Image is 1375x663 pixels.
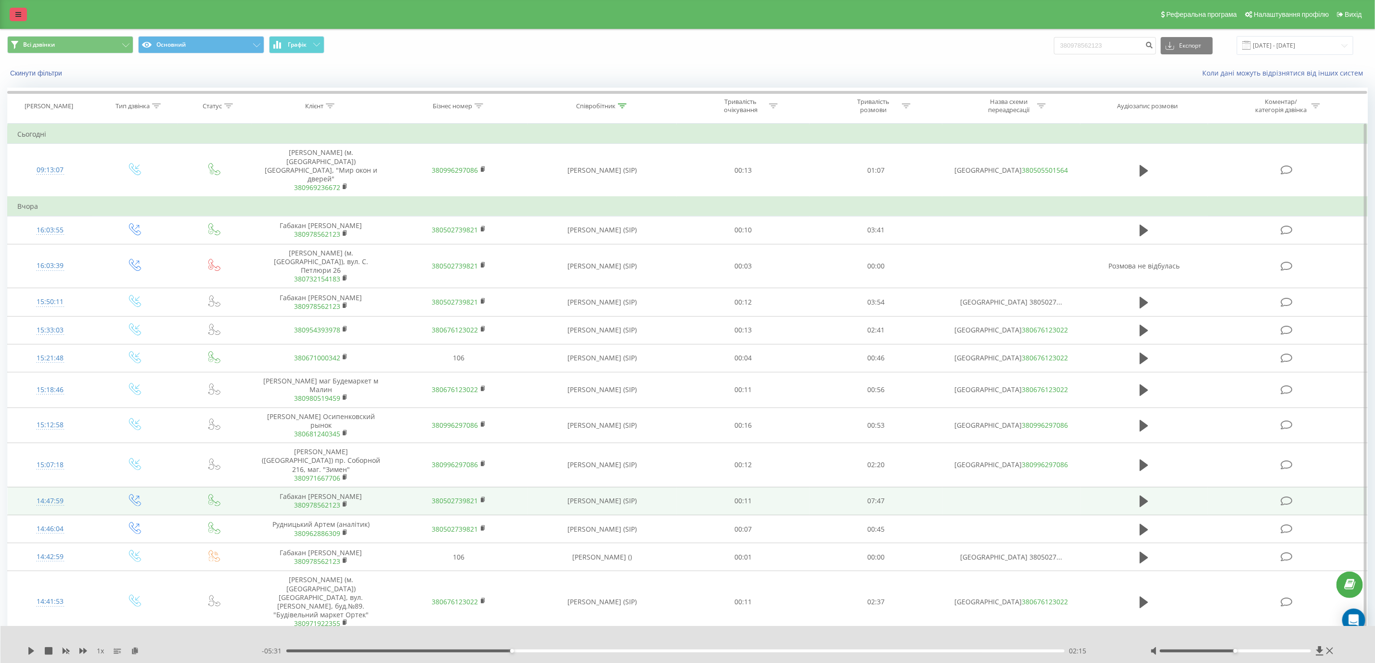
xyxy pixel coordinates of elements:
a: 380978562123 [294,557,340,566]
a: 380954393978 [294,325,340,334]
td: Габакан [PERSON_NAME] [252,216,390,244]
a: 380502739821 [432,261,478,270]
td: [PERSON_NAME] (SIP) [528,316,677,344]
div: Коментар/категорія дзвінка [1253,98,1309,114]
td: [PERSON_NAME] (SIP) [528,515,677,543]
td: Габакан [PERSON_NAME] [252,288,390,316]
a: 380978562123 [294,229,340,239]
a: 380978562123 [294,500,340,510]
span: [GEOGRAPHIC_DATA] 3805027... [960,552,1062,561]
td: [PERSON_NAME] Осипенковский рынок [252,408,390,443]
div: Аудіозапис розмови [1117,102,1178,110]
div: 16:03:55 [17,221,83,240]
div: Тривалість розмови [848,98,900,114]
td: 00:10 [677,216,810,244]
span: Всі дзвінки [23,41,55,49]
button: Скинути фільтри [7,69,67,77]
button: Всі дзвінки [7,36,133,53]
a: 380671000342 [294,353,340,362]
a: 380971922355 [294,619,340,628]
div: 14:42:59 [17,548,83,566]
div: Accessibility label [511,649,514,653]
span: Розмова не відбулась [1108,261,1180,270]
a: 380676123022 [1022,385,1068,394]
td: 00:07 [677,515,810,543]
td: [PERSON_NAME] ([GEOGRAPHIC_DATA]) пр. Соборной 216, маг. "Зимен" [252,443,390,487]
td: 00:56 [810,372,942,408]
td: 03:41 [810,216,942,244]
td: Габакан [PERSON_NAME] [252,487,390,515]
span: Налаштування профілю [1254,11,1329,18]
a: 380980519459 [294,394,340,403]
td: 00:53 [810,408,942,443]
div: [PERSON_NAME] [25,102,73,110]
div: 09:13:07 [17,161,83,179]
td: 00:11 [677,571,810,633]
td: Рудницький Артем (аналітик) [252,515,390,543]
a: 380676123022 [432,597,478,606]
button: Основний [138,36,264,53]
td: [PERSON_NAME] (SIP) [528,443,677,487]
button: Графік [269,36,324,53]
a: 380676123022 [1022,325,1068,334]
td: 02:20 [810,443,942,487]
a: 380996297086 [432,421,478,430]
td: 00:46 [810,344,942,372]
td: 00:45 [810,515,942,543]
span: - 05:31 [262,646,286,656]
a: 380996297086 [432,166,478,175]
td: 02:37 [810,571,942,633]
a: 380681240345 [294,429,340,438]
div: 15:07:18 [17,456,83,474]
td: 00:13 [677,144,810,197]
td: 00:13 [677,316,810,344]
div: Тип дзвінка [116,102,150,110]
td: [PERSON_NAME] (SIP) [528,487,677,515]
div: Бізнес номер [433,102,472,110]
td: [PERSON_NAME] (SIP) [528,288,677,316]
td: [PERSON_NAME] (м.[GEOGRAPHIC_DATA]) [GEOGRAPHIC_DATA], "Мир окон и дверей" [252,144,390,197]
td: 01:07 [810,144,942,197]
td: [PERSON_NAME] (SIP) [528,216,677,244]
div: 16:03:39 [17,256,83,275]
div: Клієнт [305,102,323,110]
a: 380969236672 [294,183,340,192]
td: 00:04 [677,344,810,372]
td: [PERSON_NAME] (SIP) [528,571,677,633]
a: 380676123022 [1022,353,1068,362]
div: 15:50:11 [17,293,83,311]
div: 15:12:58 [17,416,83,434]
a: 380971667706 [294,473,340,483]
div: 15:33:03 [17,321,83,340]
div: Тривалість очікування [715,98,767,114]
a: 380978562123 [294,302,340,311]
span: Вихід [1345,11,1362,18]
td: 07:47 [810,487,942,515]
a: 380502739821 [432,524,478,534]
a: Коли дані можуть відрізнятися вiд інших систем [1202,68,1368,77]
a: 380502739821 [432,225,478,234]
a: 380676123022 [432,385,478,394]
div: 14:47:59 [17,492,83,510]
div: Open Intercom Messenger [1342,609,1365,632]
td: Сьогодні [8,125,1368,144]
span: [GEOGRAPHIC_DATA] 3805027... [960,297,1062,306]
td: 00:11 [677,487,810,515]
a: 380996297086 [1022,421,1068,430]
td: 03:54 [810,288,942,316]
td: 00:00 [810,244,942,288]
td: Габакан [PERSON_NAME] [252,543,390,571]
div: 15:21:48 [17,349,83,368]
div: Статус [203,102,222,110]
span: 1 x [97,646,104,656]
span: Реферальна програма [1167,11,1237,18]
td: 00:01 [677,543,810,571]
a: 380505501564 [1022,166,1068,175]
td: 00:00 [810,543,942,571]
a: 380996297086 [432,460,478,469]
div: Співробітник [576,102,616,110]
input: Пошук за номером [1054,37,1156,54]
td: 00:16 [677,408,810,443]
td: [PERSON_NAME] (м.[GEOGRAPHIC_DATA]), вул. С. Петлюри 26 [252,244,390,288]
a: 380676123022 [1022,597,1068,606]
